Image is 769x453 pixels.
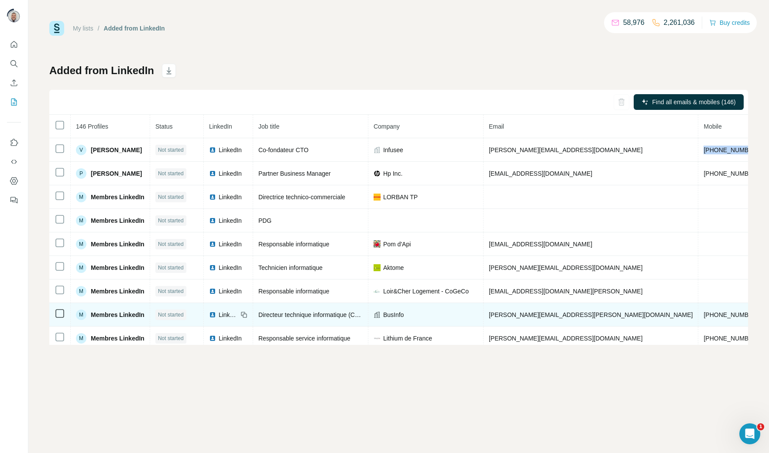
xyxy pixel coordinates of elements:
[7,154,21,170] button: Use Surfe API
[91,287,144,296] span: Membres LinkedIn
[7,173,21,189] button: Dashboard
[374,288,381,295] img: company-logo
[209,241,216,248] img: LinkedIn logo
[383,310,404,319] span: BusInfo
[209,335,216,342] img: LinkedIn logo
[704,311,759,318] span: [PHONE_NUMBER]
[76,310,86,320] div: M
[7,135,21,150] button: Use Surfe on LinkedIn
[98,24,100,33] li: /
[258,311,365,318] span: Directeur technique informatique (CTO)
[258,264,323,271] span: Technicien informatique
[76,286,86,296] div: M
[258,194,345,201] span: Directrice technico-commerciale
[383,146,403,154] span: Infusee
[704,170,759,177] span: [PHONE_NUMBER]
[91,146,142,154] span: [PERSON_NAME]
[704,146,759,153] span: [PHONE_NUMBER]
[489,311,693,318] span: [PERSON_NAME][EMAIL_ADDRESS][PERSON_NAME][DOMAIN_NAME]
[7,9,21,23] img: Avatar
[209,288,216,295] img: LinkedIn logo
[383,169,402,178] span: Hp Inc.
[489,288,642,295] span: [EMAIL_ADDRESS][DOMAIN_NAME][PERSON_NAME]
[219,169,242,178] span: LinkedIn
[258,170,331,177] span: Partner Business Manager
[219,334,242,343] span: LinkedIn
[383,287,469,296] span: Loir&Cher Logement - CoGeCo
[623,17,645,28] p: 58,976
[258,217,271,224] span: PDG
[757,423,764,430] span: 1
[374,240,381,248] img: company-logo
[158,264,184,272] span: Not started
[76,239,86,249] div: M
[209,264,216,271] img: LinkedIn logo
[7,56,21,72] button: Search
[49,64,154,78] h1: Added from LinkedIn
[258,123,279,130] span: Job title
[158,193,184,201] span: Not started
[76,262,86,273] div: M
[209,170,216,177] img: LinkedIn logo
[489,264,642,271] span: [PERSON_NAME][EMAIL_ADDRESS][DOMAIN_NAME]
[258,241,330,248] span: Responsable informatique
[374,123,400,130] span: Company
[634,94,744,110] button: Find all emails & mobiles (146)
[49,21,64,36] img: Surfe Logo
[219,310,238,319] span: LinkedIn
[652,98,735,106] span: Find all emails & mobiles (146)
[489,241,592,248] span: [EMAIL_ADDRESS][DOMAIN_NAME]
[219,287,242,296] span: LinkedIn
[158,311,184,319] span: Not started
[91,263,144,272] span: Membres LinkedIn
[7,75,21,91] button: Enrich CSV
[209,217,216,224] img: LinkedIn logo
[91,334,144,343] span: Membres LinkedIn
[91,193,144,201] span: Membres LinkedIn
[104,24,165,33] div: Added from LinkedIn
[374,170,381,177] img: company-logo
[158,334,184,342] span: Not started
[383,263,404,272] span: Aktome
[155,123,173,130] span: Status
[489,146,642,153] span: [PERSON_NAME][EMAIL_ADDRESS][DOMAIN_NAME]
[76,333,86,344] div: M
[91,169,142,178] span: [PERSON_NAME]
[704,123,721,130] span: Mobile
[91,240,144,249] span: Membres LinkedIn
[219,240,242,249] span: LinkedIn
[76,215,86,226] div: M
[209,146,216,153] img: LinkedIn logo
[258,335,350,342] span: Responsable service informatique
[7,192,21,208] button: Feedback
[76,145,86,155] div: V
[489,170,592,177] span: [EMAIL_ADDRESS][DOMAIN_NAME]
[158,217,184,225] span: Not started
[209,311,216,318] img: LinkedIn logo
[91,216,144,225] span: Membres LinkedIn
[209,123,232,130] span: LinkedIn
[76,192,86,202] div: M
[219,263,242,272] span: LinkedIn
[258,288,330,295] span: Responsable informatique
[158,146,184,154] span: Not started
[709,17,750,29] button: Buy credits
[489,335,642,342] span: [PERSON_NAME][EMAIL_ADDRESS][DOMAIN_NAME]
[258,146,309,153] span: Co-fondateur CTO
[158,170,184,177] span: Not started
[489,123,504,130] span: Email
[374,264,381,271] img: company-logo
[383,240,411,249] span: Pom d'Api
[374,194,381,201] img: company-logo
[704,335,759,342] span: [PHONE_NUMBER]
[374,335,381,342] img: company-logo
[219,193,242,201] span: LinkedIn
[209,194,216,201] img: LinkedIn logo
[158,240,184,248] span: Not started
[7,94,21,110] button: My lists
[383,193,418,201] span: LORBAN TP
[739,423,760,444] iframe: Intercom live chat
[7,37,21,52] button: Quick start
[76,123,108,130] span: 146 Profiles
[76,168,86,179] div: P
